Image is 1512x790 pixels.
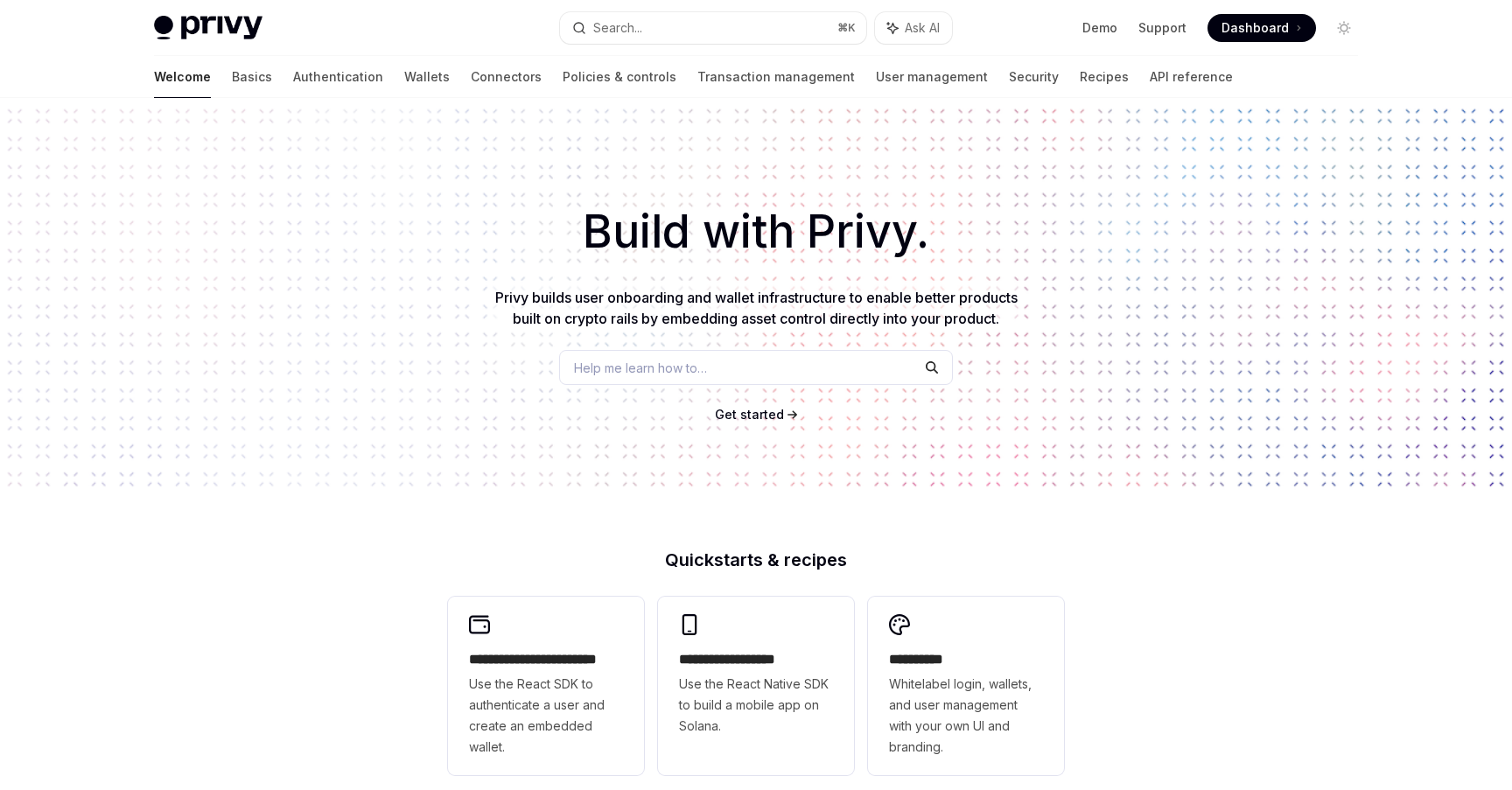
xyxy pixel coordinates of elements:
span: Ask AI [905,19,940,37]
a: Support [1138,19,1186,37]
a: **** **** **** ***Use the React Native SDK to build a mobile app on Solana. [658,597,854,775]
a: Connectors [471,56,542,98]
div: Search... [593,17,642,38]
a: **** *****Whitelabel login, wallets, and user management with your own UI and branding. [868,597,1064,775]
a: Basics [232,56,272,98]
a: Security [1009,56,1059,98]
a: Policies & controls [563,56,676,98]
a: Wallets [404,56,450,98]
a: Demo [1082,19,1117,37]
span: Whitelabel login, wallets, and user management with your own UI and branding. [889,674,1043,758]
span: Privy builds user onboarding and wallet infrastructure to enable better products built on crypto ... [495,289,1018,327]
span: Help me learn how to… [574,359,707,377]
a: Authentication [293,56,383,98]
span: Use the React SDK to authenticate a user and create an embedded wallet. [469,674,623,758]
button: Toggle dark mode [1330,14,1358,42]
a: Get started [715,406,784,423]
button: Ask AI [875,12,952,44]
a: API reference [1150,56,1233,98]
a: User management [876,56,988,98]
h1: Build with Privy. [28,198,1484,266]
span: ⌘ K [837,21,856,35]
span: Dashboard [1221,19,1289,37]
h2: Quickstarts & recipes [448,551,1064,569]
span: Get started [715,407,784,422]
img: light logo [154,16,262,40]
a: Recipes [1080,56,1129,98]
button: Search...⌘K [560,12,866,44]
a: Welcome [154,56,211,98]
a: Dashboard [1207,14,1316,42]
a: Transaction management [697,56,855,98]
span: Use the React Native SDK to build a mobile app on Solana. [679,674,833,737]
